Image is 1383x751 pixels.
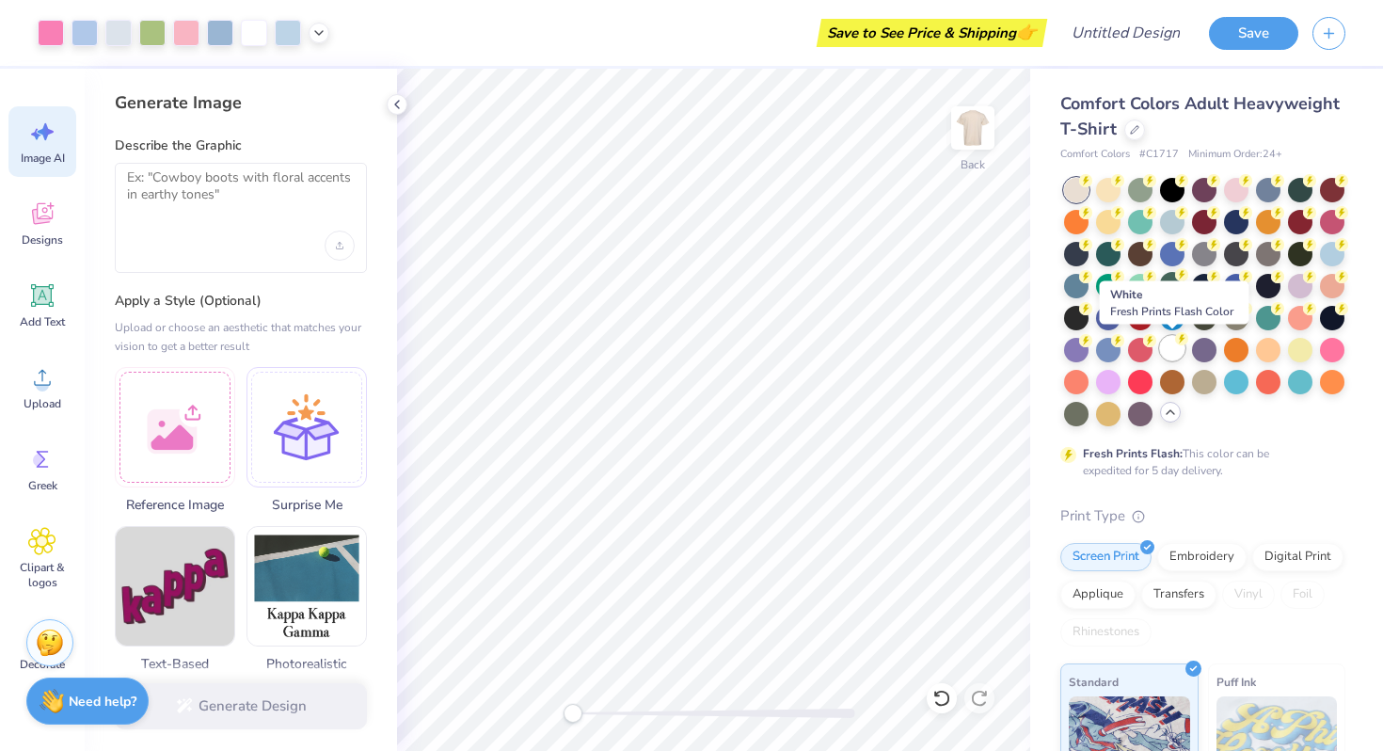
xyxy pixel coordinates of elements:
span: Comfort Colors Adult Heavyweight T-Shirt [1060,92,1340,140]
button: Save [1209,17,1298,50]
span: Upload [24,396,61,411]
div: Back [961,156,985,173]
span: Designs [22,232,63,248]
span: Standard [1069,672,1119,692]
div: Accessibility label [564,704,582,723]
span: 👉 [1016,21,1037,43]
span: Image AI [21,151,65,166]
div: Print Type [1060,505,1345,527]
div: Upload or choose an aesthetic that matches your vision to get a better result [115,318,367,356]
span: Comfort Colors [1060,147,1130,163]
span: # C1717 [1139,147,1179,163]
input: Untitled Design [1057,14,1195,52]
span: Decorate [20,657,65,672]
span: Reference Image [115,495,235,515]
div: Rhinestones [1060,618,1152,647]
div: Digital Print [1252,543,1343,571]
div: Save to See Price & Shipping [821,19,1042,47]
div: Vinyl [1222,581,1275,609]
div: Upload image [325,231,355,261]
span: Surprise Me [246,495,367,515]
span: Puff Ink [1216,672,1256,692]
div: Applique [1060,581,1136,609]
div: Screen Print [1060,543,1152,571]
span: Fresh Prints Flash Color [1110,304,1233,319]
span: Greek [28,478,57,493]
label: Apply a Style (Optional) [115,292,367,311]
span: Photorealistic [246,654,367,674]
span: Clipart & logos [11,560,73,590]
img: Back [954,109,992,147]
img: Text-Based [116,527,234,646]
strong: Need help? [69,693,136,711]
div: This color can be expedited for 5 day delivery. [1083,445,1314,479]
span: Add Text [20,314,65,329]
div: Generate Image [115,91,367,114]
span: Minimum Order: 24 + [1188,147,1282,163]
div: Transfers [1141,581,1216,609]
strong: Fresh Prints Flash: [1083,446,1183,461]
span: Text-Based [115,654,235,674]
label: Describe the Graphic [115,136,367,155]
div: Embroidery [1157,543,1247,571]
div: Foil [1280,581,1325,609]
img: Photorealistic [247,527,366,646]
div: White [1100,281,1249,325]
